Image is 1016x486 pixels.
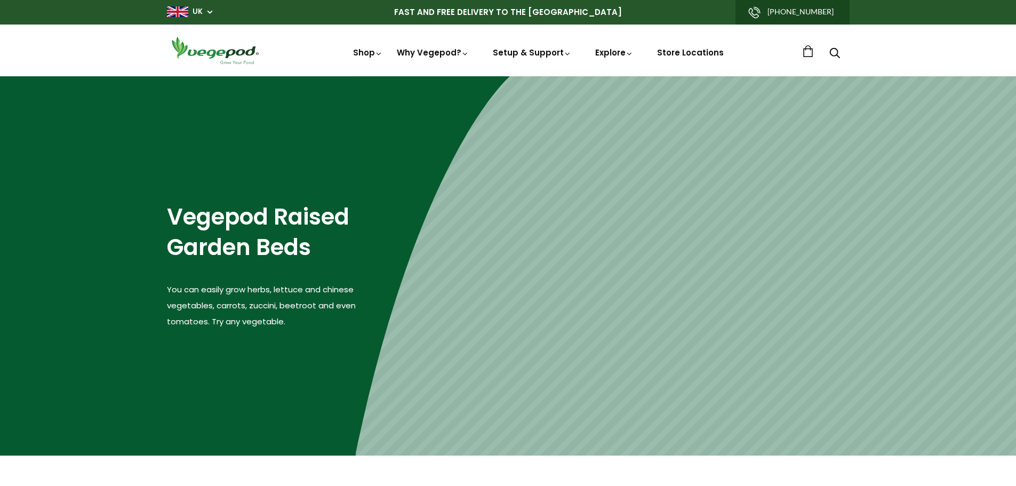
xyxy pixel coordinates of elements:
a: UK [193,6,203,17]
a: Shop [353,47,383,58]
a: Why Vegepod? [397,47,469,58]
a: Search [829,49,840,60]
a: Setup & Support [493,47,572,58]
a: Store Locations [657,47,724,58]
img: gb_large.png [167,6,188,17]
h2: Vegepod Raised Garden Beds [167,202,356,262]
a: Explore [595,47,634,58]
img: Vegepod [167,35,263,66]
p: You can easily grow herbs, lettuce and chinese vegetables, carrots, zuccini, beetroot and even to... [167,282,356,330]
